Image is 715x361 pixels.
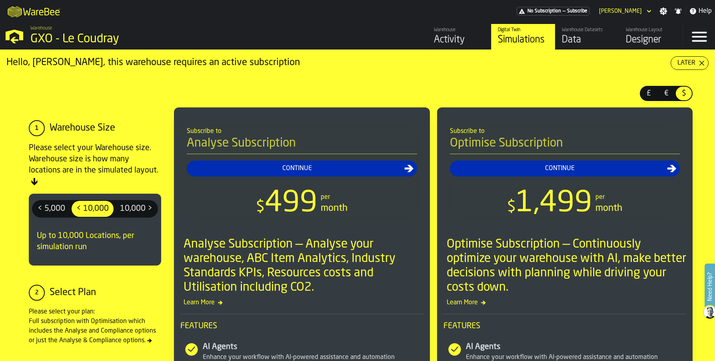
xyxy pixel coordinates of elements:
[117,202,156,215] span: 10,000 >
[434,27,485,33] div: Warehouse
[683,24,715,50] label: button-toggle-Menu
[491,24,555,50] a: link-to-/wh/i/efd9e906-5eb9-41af-aac9-d3e075764b8d/simulations
[321,202,348,215] div: month
[443,298,687,307] span: Learn More
[265,189,318,218] span: 499
[450,136,680,154] h4: Optimise Subscription
[29,120,45,136] div: 1
[562,34,613,46] div: Data
[34,202,68,215] span: < 5,000
[32,200,71,218] label: button-switch-multi-< 5,000
[599,8,642,14] div: DropdownMenuValue-Sandra Alonso
[29,285,45,301] div: 2
[527,8,561,14] span: No Subscription
[203,341,423,353] div: AI Agents
[657,86,675,101] label: button-switch-multi-€
[641,87,657,100] div: thumb
[626,27,677,33] div: Warehouse Layout
[427,24,491,50] a: link-to-/wh/i/efd9e906-5eb9-41af-aac9-d3e075764b8d/feed/
[187,161,417,177] button: button-Continue
[676,87,692,100] div: thumb
[675,86,693,101] label: button-switch-multi-$
[453,164,667,173] div: Continue
[671,56,709,70] button: button-Later
[321,192,330,202] div: per
[180,298,423,307] span: Learn More
[114,200,158,218] label: button-switch-multi-10,000 >
[677,88,690,99] span: $
[6,56,671,69] div: Hello, [PERSON_NAME], this warehouse requires an active subscription
[517,7,589,16] div: Menu Subscription
[30,26,52,31] span: Warehouse
[466,341,687,353] div: AI Agents
[642,88,655,99] span: £
[507,199,516,215] span: $
[498,34,549,46] div: Simulations
[50,286,96,299] div: Select Plan
[626,34,677,46] div: Designer
[447,237,687,295] div: Optimise Subscription — Continuously optimize your warehouse with AI, make better decisions with ...
[72,201,114,217] div: thumb
[517,7,589,16] a: link-to-/wh/i/efd9e906-5eb9-41af-aac9-d3e075764b8d/pricing/
[596,6,653,16] div: DropdownMenuValue-Sandra Alonso
[180,321,423,332] span: Features
[640,86,657,101] label: button-switch-multi-£
[699,6,712,16] span: Help
[190,164,404,173] div: Continue
[595,202,622,215] div: month
[498,27,549,33] div: Digital Twin
[563,8,565,14] span: —
[29,143,161,187] div: Please select your Warehouse size. Warehouse size is how many locations are in the simulated layout.
[619,24,683,50] a: link-to-/wh/i/efd9e906-5eb9-41af-aac9-d3e075764b8d/designer
[71,200,114,218] label: button-switch-multi-< 10,000
[443,321,687,332] span: Features
[434,34,485,46] div: Activity
[595,192,605,202] div: per
[567,8,587,14] span: Subscribe
[50,122,115,135] div: Warehouse Size
[671,7,685,15] label: button-toggle-Notifications
[187,127,417,136] div: Subscribe to
[187,136,417,154] h4: Analyse Subscription
[450,127,680,136] div: Subscribe to
[32,224,158,259] div: Up to 10,000 Locations, per simulation run
[184,237,423,295] div: Analyse Subscription — Analyse your warehouse, ABC Item Analytics, Industry Standards KPIs, Resou...
[674,58,699,68] div: Later
[256,199,265,215] span: $
[516,189,592,218] span: 1,499
[30,32,246,46] div: GXO - Le Coudray
[705,264,714,309] label: Need Help?
[658,87,674,100] div: thumb
[73,202,112,215] span: < 10,000
[686,6,715,16] label: button-toggle-Help
[562,27,613,33] div: Warehouse Datasets
[656,7,671,15] label: button-toggle-Settings
[115,201,157,217] div: thumb
[29,307,161,345] div: Please select your plan: Full subscription with Optimisation which includes the Analyse and Compl...
[660,88,673,99] span: €
[33,201,70,217] div: thumb
[555,24,619,50] a: link-to-/wh/i/efd9e906-5eb9-41af-aac9-d3e075764b8d/data
[450,161,680,177] button: button-Continue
